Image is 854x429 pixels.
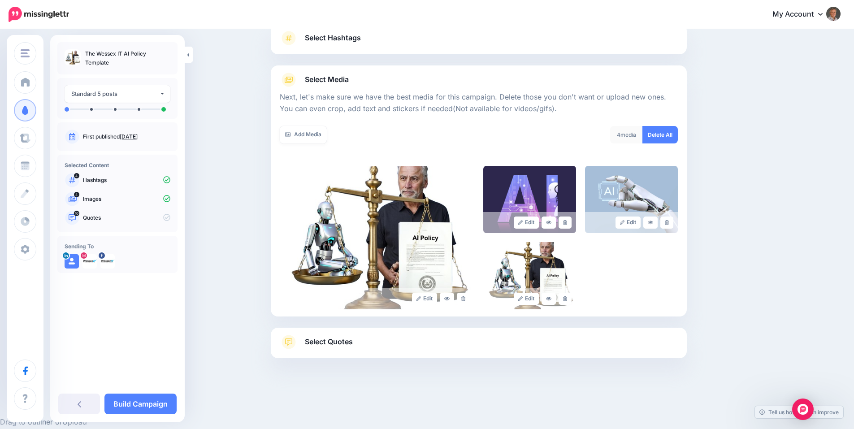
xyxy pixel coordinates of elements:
img: 4AALS418I4OXBR4NPPLVXDGVWU4761WT_large.jpg [585,166,678,233]
a: [DATE] [120,133,138,140]
a: Add Media [280,126,327,143]
a: Select Quotes [280,335,678,358]
p: Images [83,195,170,203]
span: Select Quotes [305,336,353,348]
p: Hashtags [83,176,170,184]
img: Missinglettr [9,7,69,22]
a: Edit [514,217,539,229]
button: Standard 5 posts [65,85,170,103]
a: Select Media [280,73,678,87]
img: T6C5MK6J34OIWK81TRJ8W5JAO71WXMFZ_large.jpg [483,166,576,233]
img: 9b304f6287659f94b33f6d4788403b55_large.jpg [280,166,474,309]
span: 4 [74,192,79,197]
img: 7cd041e1724a1c9da5c4e627d009b8e1_large.jpg [483,242,576,309]
span: 10 [74,211,79,216]
a: Select Hashtags [280,31,678,54]
img: 9b304f6287659f94b33f6d4788403b55_thumb.jpg [65,49,81,65]
img: 327928650_673138581274106_3875633941848458916_n-bsa154355.jpg [82,254,97,269]
a: Tell us how we can improve [755,406,843,418]
img: menu.png [21,49,30,57]
img: user_default_image.png [65,254,79,269]
div: Select Media [280,87,678,309]
a: Delete All [642,126,678,143]
div: media [610,126,643,143]
a: My Account [763,4,841,26]
p: Next, let's make sure we have the best media for this campaign. Delete those you don't want or up... [280,91,678,115]
p: The Wessex IT AI Policy Template [85,49,170,67]
p: First published [83,133,170,141]
a: Edit [616,217,641,229]
img: 298904122_491295303008062_5151176161762072367_n-bsa154353.jpg [100,254,115,269]
h4: Selected Content [65,162,170,169]
div: Standard 5 posts [71,89,160,99]
p: Quotes [83,214,170,222]
h4: Sending To [65,243,170,250]
span: Select Media [305,74,349,86]
span: 4 [74,173,79,178]
span: Upload [62,417,87,426]
span: Select Hashtags [305,32,361,44]
a: Edit [412,293,438,305]
div: Open Intercom Messenger [792,399,814,420]
a: Edit [514,293,539,305]
span: 4 [617,131,620,138]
